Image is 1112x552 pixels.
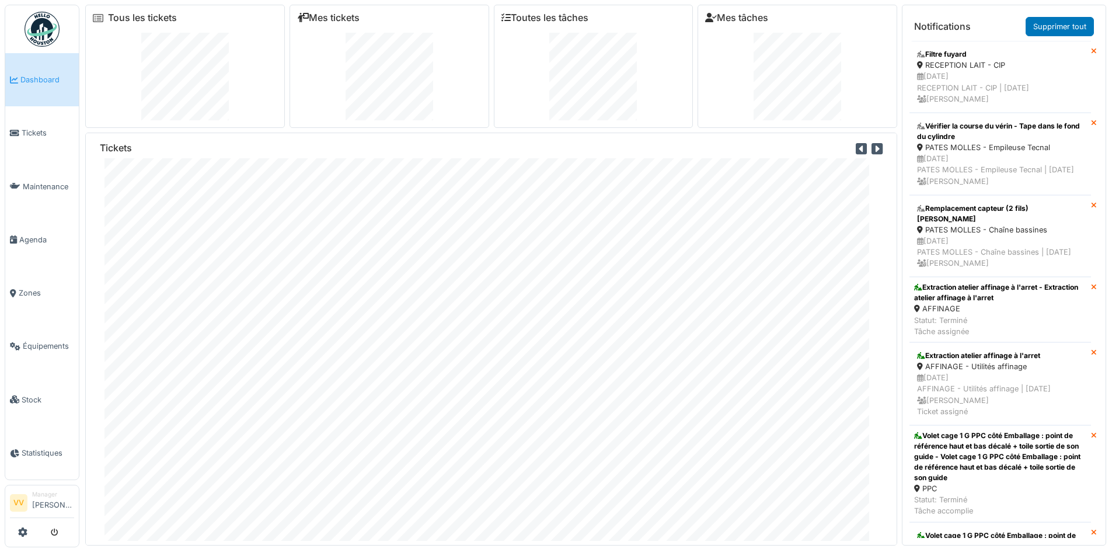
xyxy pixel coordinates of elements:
[909,425,1091,522] a: Volet cage 1 G PPC côté Emballage : point de référence haut et bas décalé + toile sortie de son g...
[914,315,1086,337] div: Statut: Terminé Tâche assignée
[19,287,74,298] span: Zones
[22,394,74,405] span: Stock
[909,41,1091,113] a: Filtre fuyard RECEPTION LAIT - CIP [DATE]RECEPTION LAIT - CIP | [DATE] [PERSON_NAME]
[5,373,79,426] a: Stock
[5,53,79,106] a: Dashboard
[909,113,1091,195] a: Vérifier la course du vérin - Tape dans le fond du cylindre PATES MOLLES - Empileuse Tecnal [DATE...
[917,361,1083,372] div: AFFINAGE - Utilités affinage
[909,195,1091,277] a: Remplacement capteur (2 fils) [PERSON_NAME] PATES MOLLES - Chaîne bassines [DATE]PATES MOLLES - C...
[917,49,1083,60] div: Filtre fuyard
[914,21,971,32] h6: Notifications
[22,447,74,459] span: Statistiques
[23,181,74,192] span: Maintenance
[914,303,1086,314] div: AFFINAGE
[10,490,74,518] a: VV Manager[PERSON_NAME]
[100,143,132,154] h6: Tickets
[501,12,588,23] a: Toutes les tâches
[917,121,1083,142] div: Vérifier la course du vérin - Tape dans le fond du cylindre
[917,142,1083,153] div: PATES MOLLES - Empileuse Tecnal
[917,71,1083,105] div: [DATE] RECEPTION LAIT - CIP | [DATE] [PERSON_NAME]
[32,490,74,499] div: Manager
[5,160,79,213] a: Maintenance
[108,12,177,23] a: Tous les tickets
[917,350,1083,361] div: Extraction atelier affinage à l'arret
[917,203,1083,224] div: Remplacement capteur (2 fils) [PERSON_NAME]
[914,494,1086,516] div: Statut: Terminé Tâche accomplie
[917,60,1083,71] div: RECEPTION LAIT - CIP
[917,224,1083,235] div: PATES MOLLES - Chaîne bassines
[10,494,27,512] li: VV
[1026,17,1094,36] a: Supprimer tout
[5,320,79,373] a: Équipements
[5,266,79,320] a: Zones
[22,127,74,138] span: Tickets
[25,12,60,47] img: Badge_color-CXgf-gQk.svg
[917,235,1083,269] div: [DATE] PATES MOLLES - Chaîne bassines | [DATE] [PERSON_NAME]
[914,282,1086,303] div: Extraction atelier affinage à l'arret - Extraction atelier affinage à l'arret
[909,342,1091,425] a: Extraction atelier affinage à l'arret AFFINAGE - Utilités affinage [DATE]AFFINAGE - Utilités affi...
[23,341,74,352] span: Équipements
[19,234,74,245] span: Agenda
[917,372,1083,417] div: [DATE] AFFINAGE - Utilités affinage | [DATE] [PERSON_NAME] Ticket assigné
[705,12,768,23] a: Mes tâches
[914,431,1086,483] div: Volet cage 1 G PPC côté Emballage : point de référence haut et bas décalé + toile sortie de son g...
[5,426,79,480] a: Statistiques
[914,483,1086,494] div: PPC
[917,153,1083,187] div: [DATE] PATES MOLLES - Empileuse Tecnal | [DATE] [PERSON_NAME]
[5,106,79,159] a: Tickets
[909,277,1091,342] a: Extraction atelier affinage à l'arret - Extraction atelier affinage à l'arret AFFINAGE Statut: Te...
[297,12,360,23] a: Mes tickets
[20,74,74,85] span: Dashboard
[5,213,79,266] a: Agenda
[32,490,74,515] li: [PERSON_NAME]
